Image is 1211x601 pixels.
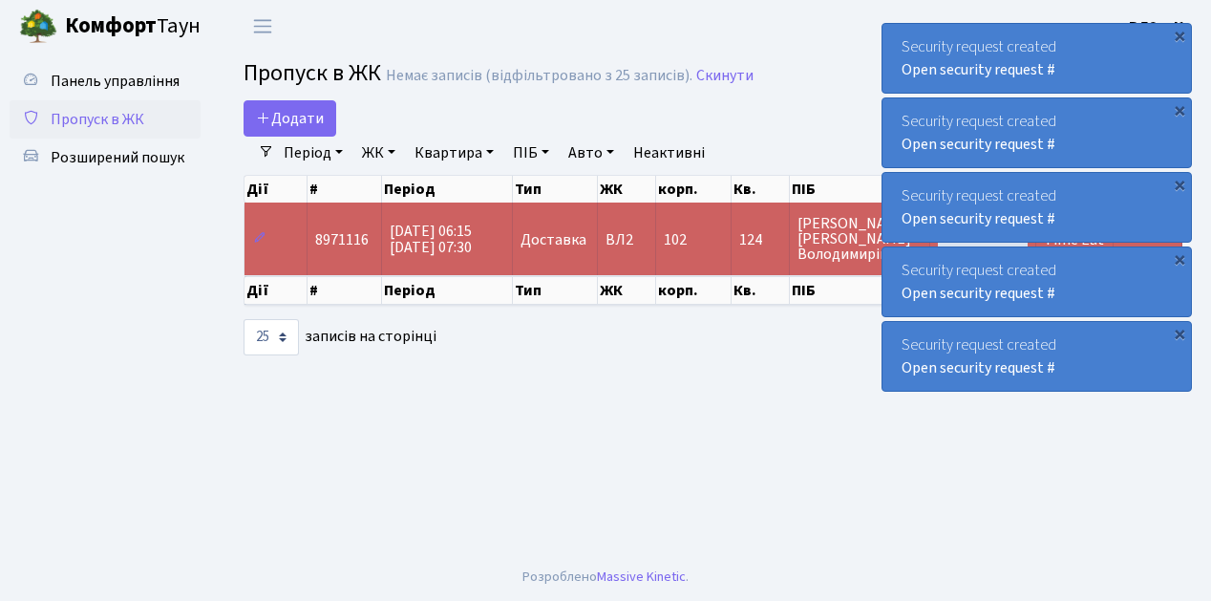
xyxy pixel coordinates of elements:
a: Авто [561,137,622,169]
a: Розширений пошук [10,139,201,177]
a: ПІБ [505,137,557,169]
span: Доставка [521,232,586,247]
span: Розширений пошук [51,147,184,168]
th: ПІБ [790,176,931,203]
button: Переключити навігацію [239,11,287,42]
th: ПІБ [790,276,931,305]
span: Пропуск в ЖК [51,109,144,130]
a: Open security request # [902,357,1055,378]
div: Security request created [882,173,1191,242]
th: корп. [656,176,732,203]
span: 124 [739,232,780,247]
span: [DATE] 06:15 [DATE] 07:30 [390,221,472,258]
span: Пропуск в ЖК [244,56,381,90]
a: Open security request # [902,208,1055,229]
span: Таун [65,11,201,43]
th: Період [382,276,514,305]
a: Скинути [696,67,754,85]
div: × [1170,26,1189,45]
a: Massive Kinetic [597,567,686,587]
a: Open security request # [902,59,1055,80]
div: × [1170,324,1189,343]
div: × [1170,249,1189,268]
div: Security request created [882,322,1191,391]
span: Додати [256,108,324,129]
span: 102 [664,229,687,250]
div: Security request created [882,24,1191,93]
th: Тип [513,276,597,305]
img: logo.png [19,8,57,46]
th: ЖК [598,276,656,305]
th: ЖК [598,176,656,203]
b: Комфорт [65,11,157,41]
a: ЖК [354,137,403,169]
a: Open security request # [902,134,1055,155]
div: Security request created [882,247,1191,316]
div: Немає записів (відфільтровано з 25 записів). [386,67,692,85]
span: ВЛ2 [605,232,648,247]
div: × [1170,175,1189,194]
select: записів на сторінці [244,319,299,355]
a: Додати [244,100,336,137]
th: # [308,176,382,203]
th: Кв. [732,176,789,203]
div: Розроблено . [522,567,689,588]
a: Панель управління [10,62,201,100]
th: Період [382,176,514,203]
b: ВЛ2 -. К. [1129,16,1188,37]
a: Пропуск в ЖК [10,100,201,139]
th: Кв. [732,276,789,305]
th: Дії [244,276,308,305]
a: Неактивні [626,137,712,169]
a: ВЛ2 -. К. [1129,15,1188,38]
label: записів на сторінці [244,319,436,355]
th: корп. [656,276,732,305]
a: Період [276,137,351,169]
span: Панель управління [51,71,180,92]
div: Security request created [882,98,1191,167]
th: Тип [513,176,597,203]
a: Квартира [407,137,501,169]
th: Дії [244,176,308,203]
div: × [1170,100,1189,119]
a: Open security request # [902,283,1055,304]
span: 8971116 [315,229,369,250]
span: [PERSON_NAME] [PERSON_NAME] Володимирівна [797,216,923,262]
th: # [308,276,382,305]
